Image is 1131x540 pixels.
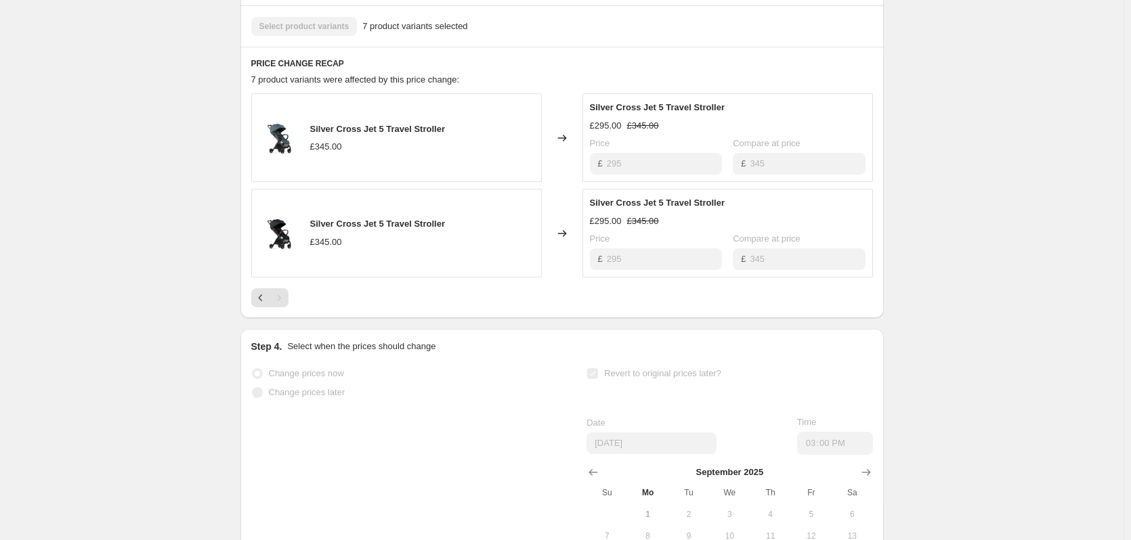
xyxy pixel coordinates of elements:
span: 5 [796,509,826,520]
span: Price [590,138,610,148]
span: £ [741,254,746,264]
span: 6 [837,509,867,520]
span: £ [598,158,603,168]
th: Monday [628,482,668,503]
span: 4 [755,509,785,520]
th: Tuesday [668,482,709,503]
input: 12:00 [797,432,873,455]
div: £295.00 [590,215,622,228]
span: Sa [837,487,867,498]
th: Saturday [832,482,872,503]
span: Date [586,418,605,428]
span: Su [592,487,622,498]
h2: Step 4. [251,340,282,353]
div: £345.00 [310,235,342,249]
div: £295.00 [590,119,622,133]
span: 1 [633,509,663,520]
span: Compare at price [733,233,801,244]
th: Thursday [750,482,790,503]
button: Tuesday September 2 2025 [668,503,709,525]
span: Silver Cross Jet 5 Travel Stroller [590,102,725,112]
span: Silver Cross Jet 5 Travel Stroller [590,198,725,208]
strike: £345.00 [627,119,659,133]
img: Jet5_2024_US_Space_3_4_80x.jpg [259,213,299,254]
span: Th [755,487,785,498]
span: £ [598,254,603,264]
span: Mo [633,487,663,498]
span: Compare at price [733,138,801,148]
span: Tu [674,487,704,498]
div: £345.00 [310,140,342,154]
span: 7 product variants were affected by this price change: [251,74,460,85]
strike: £345.00 [627,215,659,228]
button: Saturday September 6 2025 [832,503,872,525]
nav: Pagination [251,288,289,307]
span: Time [797,417,816,427]
button: Today Monday September 1 2025 [628,503,668,525]
span: Silver Cross Jet 5 Travel Stroller [310,124,445,134]
span: Fr [796,487,826,498]
p: Select when the prices should change [287,340,435,353]
button: Friday September 5 2025 [791,503,832,525]
span: Price [590,233,610,244]
img: Jet5_2024_Mineral_3_4_80x.jpg [259,118,299,158]
span: We [714,487,744,498]
span: 2 [674,509,704,520]
button: Wednesday September 3 2025 [709,503,750,525]
button: Thursday September 4 2025 [750,503,790,525]
th: Friday [791,482,832,503]
span: Change prices later [269,387,345,397]
input: 9/1/2025 [586,432,717,454]
button: Show previous month, August 2025 [584,463,603,482]
span: Revert to original prices later? [604,368,721,378]
span: 7 product variants selected [362,20,467,33]
span: 3 [714,509,744,520]
span: £ [741,158,746,168]
span: Silver Cross Jet 5 Travel Stroller [310,219,445,229]
th: Sunday [586,482,627,503]
button: Previous [251,288,270,307]
h6: PRICE CHANGE RECAP [251,58,873,69]
span: Change prices now [269,368,344,378]
button: Show next month, October 2025 [857,463,876,482]
th: Wednesday [709,482,750,503]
